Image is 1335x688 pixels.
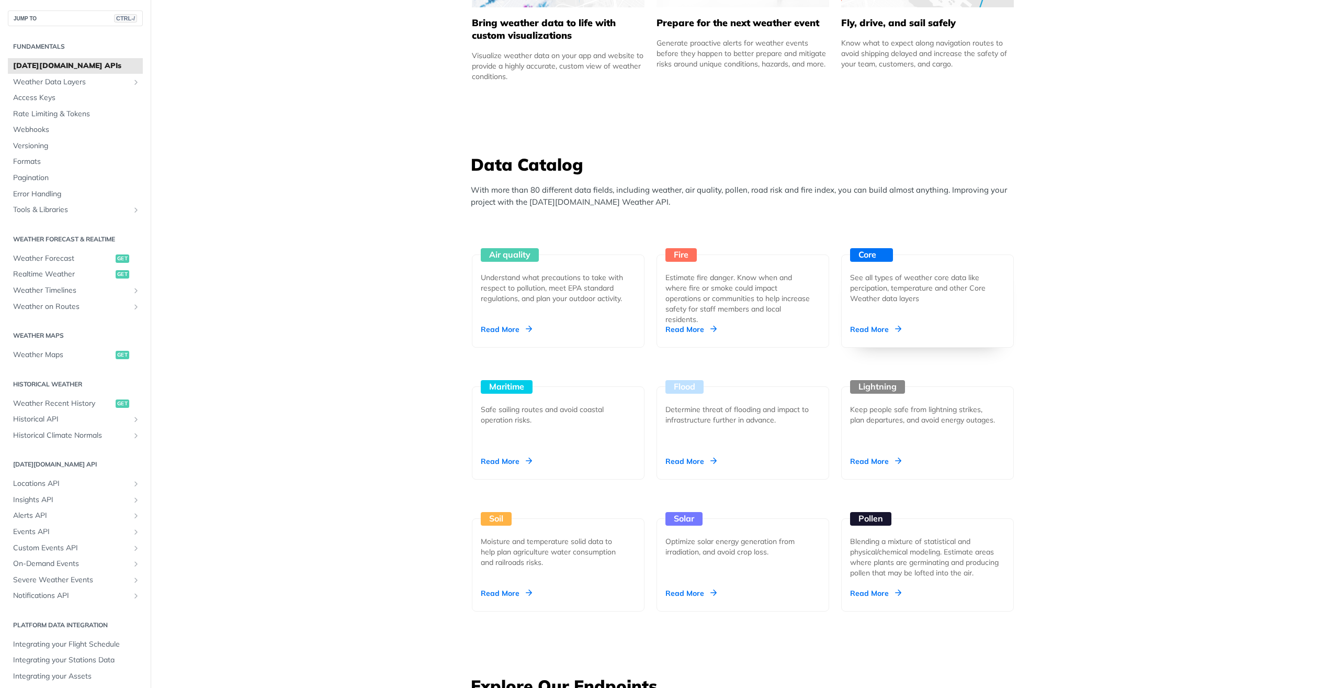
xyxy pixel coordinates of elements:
[481,380,533,394] div: Maritime
[13,125,140,135] span: Webhooks
[8,540,143,556] a: Custom Events APIShow subpages for Custom Events API
[481,456,532,467] div: Read More
[132,431,140,440] button: Show subpages for Historical Climate Normals
[8,588,143,604] a: Notifications APIShow subpages for Notifications API
[837,216,1018,348] a: Core See all types of weather core data like percipation, temperature and other Core Weather data...
[8,74,143,90] a: Weather Data LayersShow subpages for Weather Data Layers
[665,324,717,335] div: Read More
[665,456,717,467] div: Read More
[8,10,143,26] button: JUMP TOCTRL-/
[665,512,703,526] div: Solar
[471,153,1020,176] h3: Data Catalog
[8,138,143,154] a: Versioning
[13,430,129,441] span: Historical Climate Normals
[8,492,143,508] a: Insights APIShow subpages for Insights API
[850,380,905,394] div: Lightning
[8,202,143,218] a: Tools & LibrariesShow subpages for Tools & Libraries
[665,588,717,598] div: Read More
[850,456,901,467] div: Read More
[8,476,143,492] a: Locations APIShow subpages for Locations API
[850,248,893,262] div: Core
[8,106,143,122] a: Rate Limiting & Tokens
[8,235,143,244] h2: Weather Forecast & realtime
[13,253,113,264] span: Weather Forecast
[841,17,1014,29] h5: Fly, drive, and sail safely
[8,347,143,363] a: Weather Mapsget
[8,396,143,412] a: Weather Recent Historyget
[481,248,539,262] div: Air quality
[13,350,113,360] span: Weather Maps
[132,576,140,584] button: Show subpages for Severe Weather Events
[13,157,140,167] span: Formats
[13,479,129,489] span: Locations API
[652,348,833,480] a: Flood Determine threat of flooding and impact to infrastructure further in advance. Read More
[132,206,140,214] button: Show subpages for Tools & Libraries
[13,93,140,103] span: Access Keys
[132,560,140,568] button: Show subpages for On-Demand Events
[8,122,143,138] a: Webhooks
[471,184,1020,208] p: With more than 80 different data fields, including weather, air quality, pollen, road risk and fi...
[850,512,891,526] div: Pollen
[8,186,143,202] a: Error Handling
[652,480,833,612] a: Solar Optimize solar energy generation from irradiation, and avoid crop loss. Read More
[8,267,143,282] a: Realtime Weatherget
[13,575,129,585] span: Severe Weather Events
[116,351,129,359] span: get
[114,14,137,23] span: CTRL-/
[13,655,140,665] span: Integrating your Stations Data
[481,588,532,598] div: Read More
[665,404,812,425] div: Determine threat of flooding and impact to infrastructure further in advance.
[116,270,129,279] span: get
[13,302,129,312] span: Weather on Routes
[481,536,627,568] div: Moisture and temperature solid data to help plan agriculture water consumption and railroads risks.
[850,536,1005,578] div: Blending a mixture of statistical and physical/chemical modeling. Estimate areas where plants are...
[116,400,129,408] span: get
[472,17,644,42] h5: Bring weather data to life with custom visualizations
[132,528,140,536] button: Show subpages for Events API
[132,286,140,295] button: Show subpages for Weather Timelines
[8,637,143,652] a: Integrating your Flight Schedule
[132,78,140,86] button: Show subpages for Weather Data Layers
[8,299,143,315] a: Weather on RoutesShow subpages for Weather on Routes
[8,460,143,469] h2: [DATE][DOMAIN_NAME] API
[13,527,129,537] span: Events API
[472,50,644,82] div: Visualize weather data on your app and website to provide a highly accurate, custom view of weath...
[8,331,143,340] h2: Weather Maps
[841,38,1014,69] div: Know what to expect along navigation routes to avoid shipping delayed and increase the safety of ...
[8,154,143,170] a: Formats
[8,556,143,572] a: On-Demand EventsShow subpages for On-Demand Events
[8,58,143,74] a: [DATE][DOMAIN_NAME] APIs
[132,496,140,504] button: Show subpages for Insights API
[13,414,129,425] span: Historical API
[13,285,129,296] span: Weather Timelines
[13,639,140,650] span: Integrating your Flight Schedule
[837,348,1018,480] a: Lightning Keep people safe from lightning strikes, plan departures, and avoid energy outages. Rea...
[8,620,143,630] h2: Platform DATA integration
[13,495,129,505] span: Insights API
[13,398,113,409] span: Weather Recent History
[13,671,140,682] span: Integrating your Assets
[8,652,143,668] a: Integrating your Stations Data
[132,415,140,424] button: Show subpages for Historical API
[468,216,649,348] a: Air quality Understand what precautions to take with respect to pollution, meet EPA standard regu...
[132,303,140,311] button: Show subpages for Weather on Routes
[132,592,140,600] button: Show subpages for Notifications API
[481,512,512,526] div: Soil
[13,189,140,199] span: Error Handling
[481,272,627,304] div: Understand what precautions to take with respect to pollution, meet EPA standard regulations, and...
[468,480,649,612] a: Soil Moisture and temperature solid data to help plan agriculture water consumption and railroads...
[8,90,143,106] a: Access Keys
[13,559,129,569] span: On-Demand Events
[468,348,649,480] a: Maritime Safe sailing routes and avoid coastal operation risks. Read More
[116,254,129,263] span: get
[850,324,901,335] div: Read More
[8,283,143,298] a: Weather TimelinesShow subpages for Weather Timelines
[8,380,143,389] h2: Historical Weather
[13,205,129,215] span: Tools & Libraries
[665,536,812,557] div: Optimize solar energy generation from irradiation, and avoid crop loss.
[8,428,143,443] a: Historical Climate NormalsShow subpages for Historical Climate Normals
[652,216,833,348] a: Fire Estimate fire danger. Know when and where fire or smoke could impact operations or communiti...
[13,173,140,183] span: Pagination
[850,272,997,304] div: See all types of weather core data like percipation, temperature and other Core Weather data layers
[850,404,997,425] div: Keep people safe from lightning strikes, plan departures, and avoid energy outages.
